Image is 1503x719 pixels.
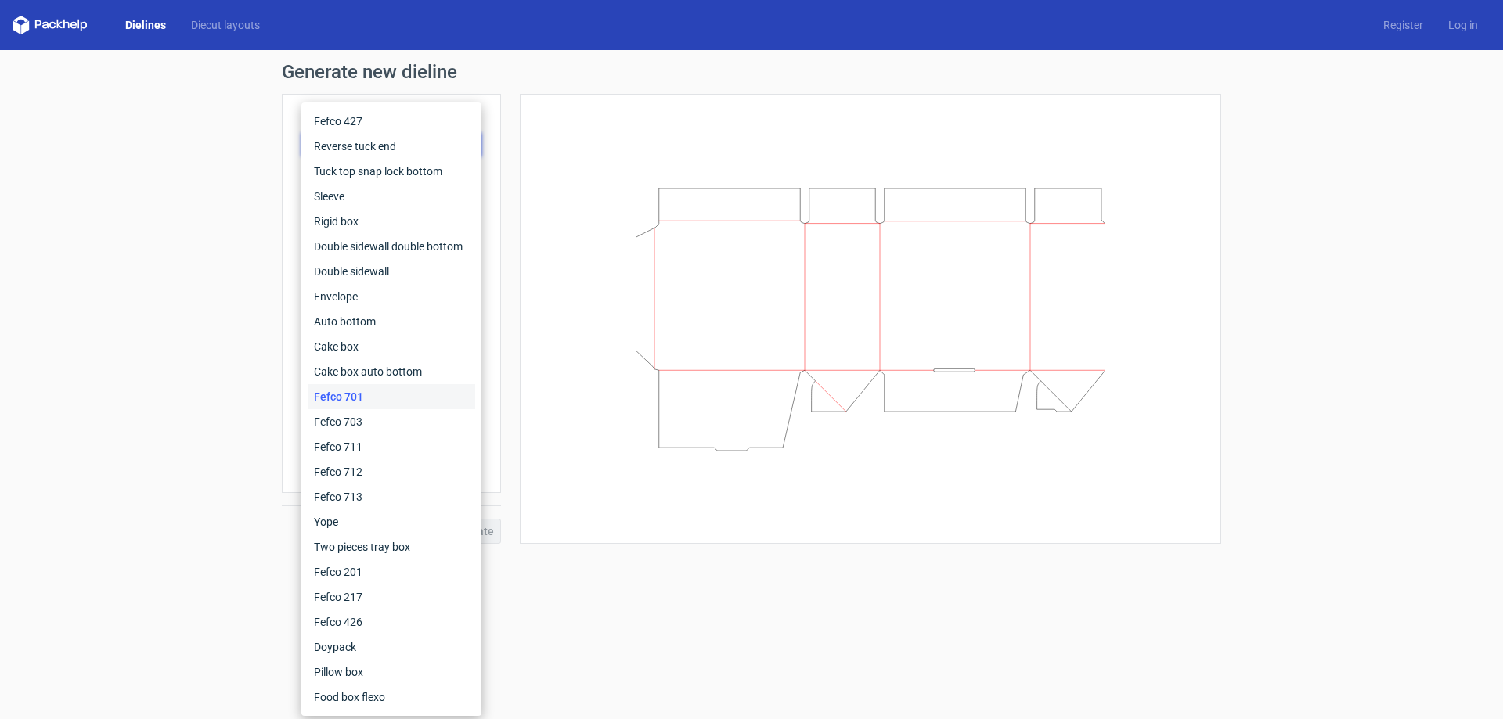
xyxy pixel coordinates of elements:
div: Reverse tuck end [308,134,475,159]
div: Double sidewall double bottom [308,234,475,259]
div: Cake box [308,334,475,359]
div: Cake box auto bottom [308,359,475,384]
div: Double sidewall [308,259,475,284]
div: Pillow box [308,660,475,685]
div: Fefco 713 [308,484,475,509]
a: Register [1371,17,1436,33]
div: Auto bottom [308,309,475,334]
div: Tuck top snap lock bottom [308,159,475,184]
a: Diecut layouts [178,17,272,33]
h1: Generate new dieline [282,63,1221,81]
div: Rigid box [308,209,475,234]
div: Fefco 703 [308,409,475,434]
a: Log in [1436,17,1490,33]
a: Dielines [113,17,178,33]
div: Fefco 426 [308,609,475,635]
div: Two pieces tray box [308,534,475,559]
div: Envelope [308,284,475,309]
div: Doypack [308,635,475,660]
div: Fefco 201 [308,559,475,584]
div: Fefco 427 [308,109,475,134]
div: Fefco 712 [308,459,475,484]
div: Sleeve [308,184,475,209]
div: Fefco 701 [308,384,475,409]
div: Yope [308,509,475,534]
div: Fefco 711 [308,434,475,459]
div: Food box flexo [308,685,475,710]
div: Fefco 217 [308,584,475,609]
